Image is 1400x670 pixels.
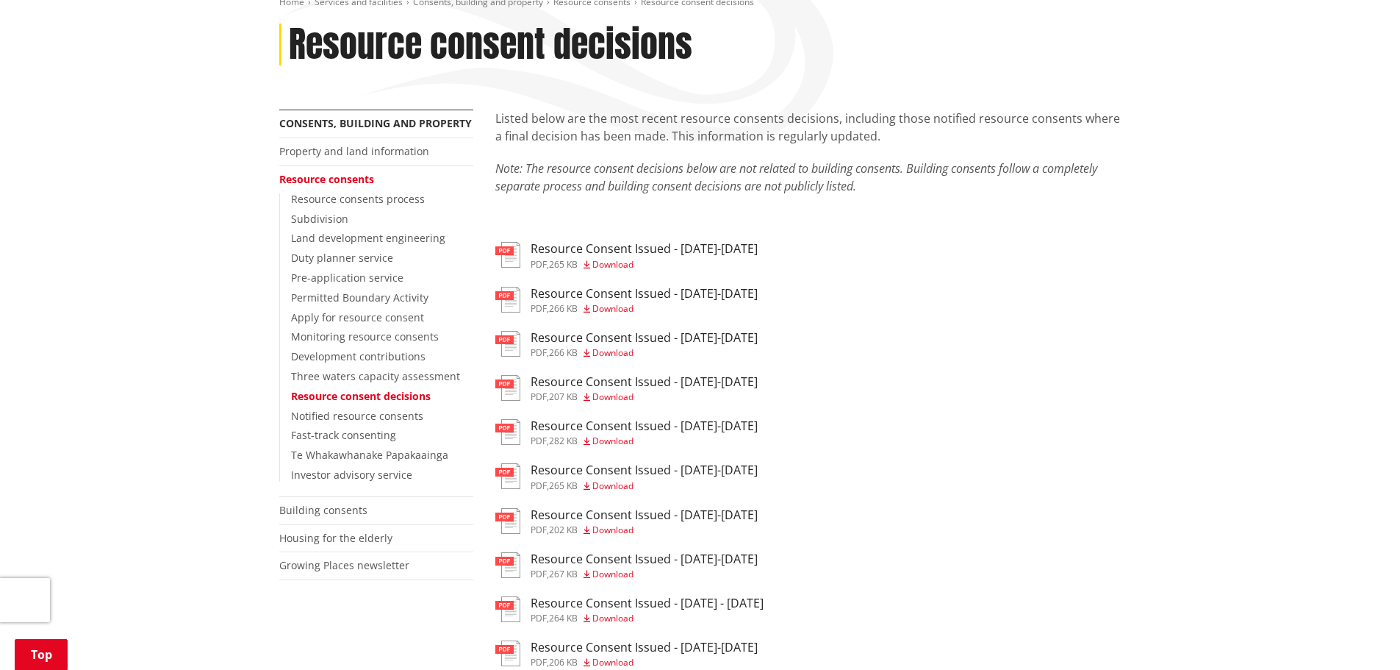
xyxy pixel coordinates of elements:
[495,287,520,313] img: document-pdf.svg
[531,419,758,433] h3: Resource Consent Issued - [DATE]-[DATE]
[531,375,758,389] h3: Resource Consent Issued - [DATE]-[DATE]
[495,331,520,357] img: document-pdf.svg
[531,658,758,667] div: ,
[531,656,547,669] span: pdf
[592,258,633,271] span: Download
[495,508,520,534] img: document-pdf.svg
[291,251,393,265] a: Duty planner service
[291,468,412,482] a: Investor advisory service
[1332,608,1385,661] iframe: Messenger Launcher
[495,160,1097,194] em: Note: The resource consent decisions below are not related to building consents. Building consent...
[531,391,547,403] span: pdf
[495,596,520,622] img: document-pdf.svg
[495,552,520,578] img: document-pdf.svg
[549,480,578,492] span: 265 KB
[531,524,547,536] span: pdf
[495,463,758,490] a: Resource Consent Issued - [DATE]-[DATE] pdf,265 KB Download
[279,531,392,545] a: Housing for the elderly
[495,552,758,579] a: Resource Consent Issued - [DATE]-[DATE] pdf,267 KB Download
[592,568,633,580] span: Download
[495,242,758,268] a: Resource Consent Issued - [DATE]-[DATE] pdf,265 KB Download
[531,393,758,402] div: ,
[291,448,448,462] a: Te Whakawhanake Papakaainga
[291,310,424,324] a: Apply for resource consent
[495,419,758,446] a: Resource Consent Issued - [DATE]-[DATE] pdf,282 KB Download
[495,331,758,357] a: Resource Consent Issued - [DATE]-[DATE] pdf,266 KB Download
[531,508,758,522] h3: Resource Consent Issued - [DATE]-[DATE]
[592,346,633,359] span: Download
[592,524,633,536] span: Download
[531,349,758,357] div: ,
[291,192,425,206] a: Resource consents process
[495,419,520,445] img: document-pdf.svg
[289,24,692,66] h1: Resource consent decisions
[531,437,758,446] div: ,
[495,110,1121,145] p: Listed below are the most recent resource consents decisions, including those notified resource c...
[291,212,348,226] a: Subdivision
[291,231,445,245] a: Land development engineering
[531,331,758,345] h3: Resource Consent Issued - [DATE]-[DATE]
[279,558,409,572] a: Growing Places newsletter
[531,346,547,359] span: pdf
[549,258,578,271] span: 265 KB
[291,291,428,304] a: Permitted Boundary Activity
[531,482,758,491] div: ,
[549,435,578,447] span: 282 KB
[495,641,520,666] img: document-pdf.svg
[531,260,758,269] div: ,
[279,172,374,186] a: Resource consents
[495,641,758,667] a: Resource Consent Issued - [DATE]-[DATE] pdf,206 KB Download
[592,391,633,403] span: Download
[531,614,764,623] div: ,
[592,302,633,315] span: Download
[279,503,367,517] a: Building consents
[291,369,460,383] a: Three waters capacity assessment
[291,271,403,285] a: Pre-application service
[291,428,396,442] a: Fast-track consenting
[549,568,578,580] span: 267 KB
[531,463,758,477] h3: Resource Consent Issued - [DATE]-[DATE]
[531,242,758,256] h3: Resource Consent Issued - [DATE]-[DATE]
[495,375,758,402] a: Resource Consent Issued - [DATE]-[DATE] pdf,207 KB Download
[531,304,758,313] div: ,
[495,287,758,313] a: Resource Consent Issued - [DATE]-[DATE] pdf,266 KB Download
[549,524,578,536] span: 202 KB
[531,568,547,580] span: pdf
[592,480,633,492] span: Download
[495,242,520,268] img: document-pdf.svg
[531,480,547,492] span: pdf
[549,346,578,359] span: 266 KB
[495,596,764,623] a: Resource Consent Issued - [DATE] - [DATE] pdf,264 KB Download
[531,570,758,579] div: ,
[531,596,764,610] h3: Resource Consent Issued - [DATE] - [DATE]
[495,508,758,535] a: Resource Consent Issued - [DATE]-[DATE] pdf,202 KB Download
[531,258,547,271] span: pdf
[15,639,68,670] a: Top
[531,302,547,315] span: pdf
[291,349,426,363] a: Development contributions
[592,612,633,624] span: Download
[592,435,633,447] span: Download
[531,526,758,535] div: ,
[549,391,578,403] span: 207 KB
[531,435,547,447] span: pdf
[549,612,578,624] span: 264 KB
[592,656,633,669] span: Download
[531,612,547,624] span: pdf
[495,375,520,401] img: document-pdf.svg
[291,329,439,343] a: Monitoring resource consents
[549,302,578,315] span: 266 KB
[291,409,423,423] a: Notified resource consents
[549,656,578,669] span: 206 KB
[531,641,758,655] h3: Resource Consent Issued - [DATE]-[DATE]
[279,144,429,158] a: Property and land information
[531,552,758,566] h3: Resource Consent Issued - [DATE]-[DATE]
[279,116,472,130] a: Consents, building and property
[531,287,758,301] h3: Resource Consent Issued - [DATE]-[DATE]
[291,389,431,403] a: Resource consent decisions
[495,463,520,489] img: document-pdf.svg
